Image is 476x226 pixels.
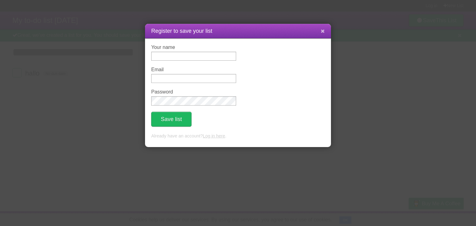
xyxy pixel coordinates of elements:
[151,89,236,95] label: Password
[151,112,192,127] button: Save list
[151,27,325,35] h1: Register to save your list
[203,133,225,138] a: Log in here
[151,133,325,140] p: Already have an account? .
[151,45,236,50] label: Your name
[151,67,236,72] label: Email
